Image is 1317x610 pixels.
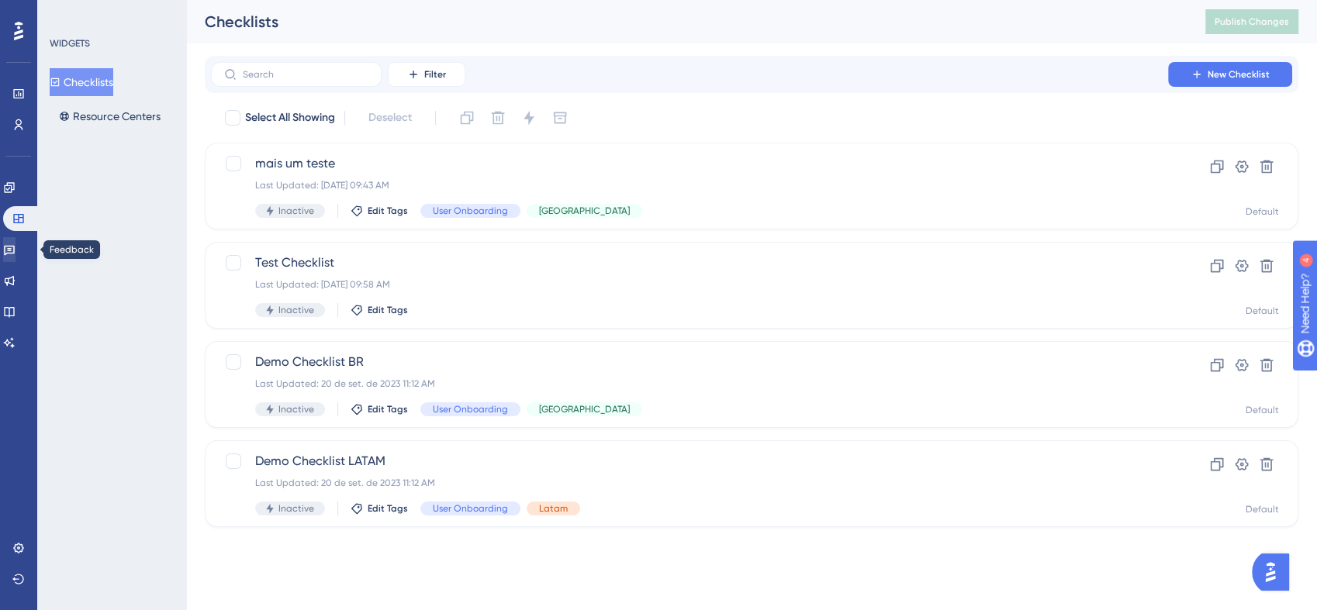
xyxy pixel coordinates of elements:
[354,104,426,132] button: Deselect
[424,68,446,81] span: Filter
[50,37,90,50] div: WIDGETS
[388,62,465,87] button: Filter
[255,377,1124,390] div: Last Updated: 20 de set. de 2023 11:12 AM
[368,502,408,515] span: Edit Tags
[278,403,314,415] span: Inactive
[1246,503,1279,515] div: Default
[108,8,112,20] div: 4
[368,109,412,127] span: Deselect
[539,403,630,415] span: [GEOGRAPHIC_DATA]
[1215,16,1289,28] span: Publish Changes
[245,109,335,127] span: Select All Showing
[255,452,1124,470] span: Demo Checklist LATAM
[1246,205,1279,218] div: Default
[278,502,314,515] span: Inactive
[255,154,1124,173] span: mais um teste
[278,205,314,217] span: Inactive
[433,403,508,415] span: User Onboarding
[539,205,630,217] span: [GEOGRAPHIC_DATA]
[539,502,568,515] span: Latam
[1205,9,1298,34] button: Publish Changes
[255,278,1124,291] div: Last Updated: [DATE] 09:58 AM
[1208,68,1270,81] span: New Checklist
[50,68,113,96] button: Checklists
[368,403,408,415] span: Edit Tags
[255,253,1124,272] span: Test Checklist
[255,179,1124,191] div: Last Updated: [DATE] 09:43 AM
[433,502,508,515] span: User Onboarding
[1252,549,1298,595] iframe: UserGuiding AI Assistant Launcher
[243,69,368,80] input: Search
[351,304,408,316] button: Edit Tags
[1168,62,1292,87] button: New Checklist
[255,477,1124,489] div: Last Updated: 20 de set. de 2023 11:12 AM
[368,205,408,217] span: Edit Tags
[205,11,1167,33] div: Checklists
[1246,305,1279,317] div: Default
[36,4,97,22] span: Need Help?
[433,205,508,217] span: User Onboarding
[351,502,408,515] button: Edit Tags
[1246,404,1279,416] div: Default
[255,353,1124,371] span: Demo Checklist BR
[278,304,314,316] span: Inactive
[351,205,408,217] button: Edit Tags
[368,304,408,316] span: Edit Tags
[351,403,408,415] button: Edit Tags
[50,102,170,130] button: Resource Centers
